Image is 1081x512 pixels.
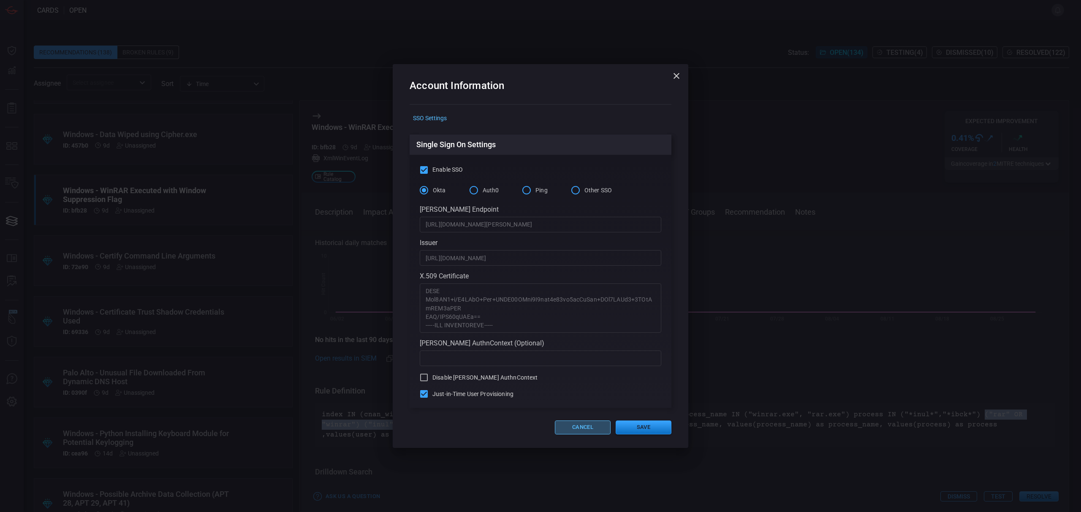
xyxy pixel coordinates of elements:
span: Other SSO [584,186,612,195]
span: Ping [535,186,548,195]
div: Issuer [420,239,661,247]
span: Enable SSO [432,165,463,174]
span: Okta [433,186,446,195]
div: [PERSON_NAME] AuthnContext (Optional) [420,339,661,347]
h2: Account Information [410,78,671,104]
div: [PERSON_NAME] Endpoint [420,205,661,213]
span: Auth0 [483,186,499,195]
textarea: -----LOREM IPSUMDOLORS----- AMETcoNSEc6aDiPIScINGEL5Se5dOE7TEMpORIn7UTLABoREETDOLOreMAGNAALIQuAEN... [426,287,655,329]
div: X.509 Certificate [420,272,661,280]
span: Just-in-Time User Provisioning [432,390,513,399]
h3: Single Sign On Settings [416,140,496,149]
button: Cancel [555,420,611,434]
span: Disable [PERSON_NAME] AuthnContext [432,373,538,382]
button: Save [616,420,671,434]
